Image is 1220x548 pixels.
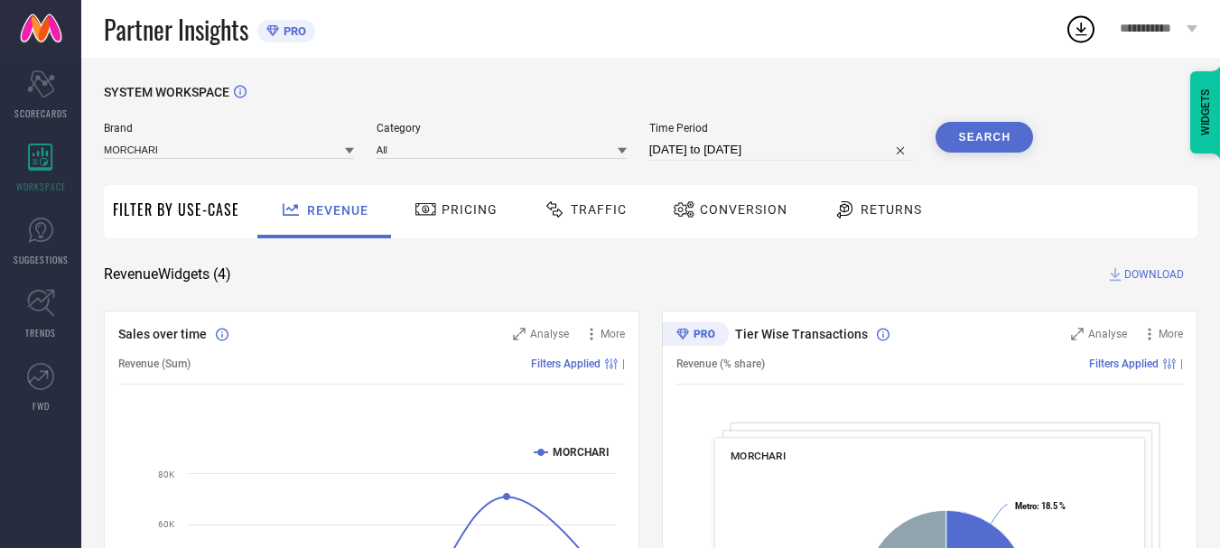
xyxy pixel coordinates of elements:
[1089,358,1159,370] span: Filters Applied
[676,358,765,370] span: Revenue (% share)
[731,450,786,462] span: MORCHARI
[442,202,498,217] span: Pricing
[1159,328,1183,340] span: More
[25,326,56,339] span: TRENDS
[104,122,354,135] span: Brand
[1015,501,1066,511] text: : 18.5 %
[113,199,239,220] span: Filter By Use-Case
[649,122,914,135] span: Time Period
[530,328,569,340] span: Analyse
[1180,358,1183,370] span: |
[118,358,191,370] span: Revenue (Sum)
[307,203,368,218] span: Revenue
[104,85,229,99] span: SYSTEM WORKSPACE
[104,265,231,283] span: Revenue Widgets ( 4 )
[1065,13,1097,45] div: Open download list
[158,469,175,479] text: 80K
[1124,265,1184,283] span: DOWNLOAD
[553,446,610,459] text: MORCHARI
[14,253,69,266] span: SUGGESTIONS
[104,11,248,48] span: Partner Insights
[662,322,729,349] div: Premium
[158,519,175,529] text: 60K
[936,122,1033,153] button: Search
[601,328,625,340] span: More
[649,139,914,161] input: Select time period
[700,202,787,217] span: Conversion
[571,202,627,217] span: Traffic
[33,399,50,413] span: FWD
[118,327,207,341] span: Sales over time
[622,358,625,370] span: |
[1071,328,1084,340] svg: Zoom
[861,202,922,217] span: Returns
[16,180,66,193] span: WORKSPACE
[14,107,68,120] span: SCORECARDS
[735,327,868,341] span: Tier Wise Transactions
[1088,328,1127,340] span: Analyse
[531,358,601,370] span: Filters Applied
[513,328,526,340] svg: Zoom
[279,24,306,38] span: PRO
[377,122,627,135] span: Category
[1015,501,1037,511] tspan: Metro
